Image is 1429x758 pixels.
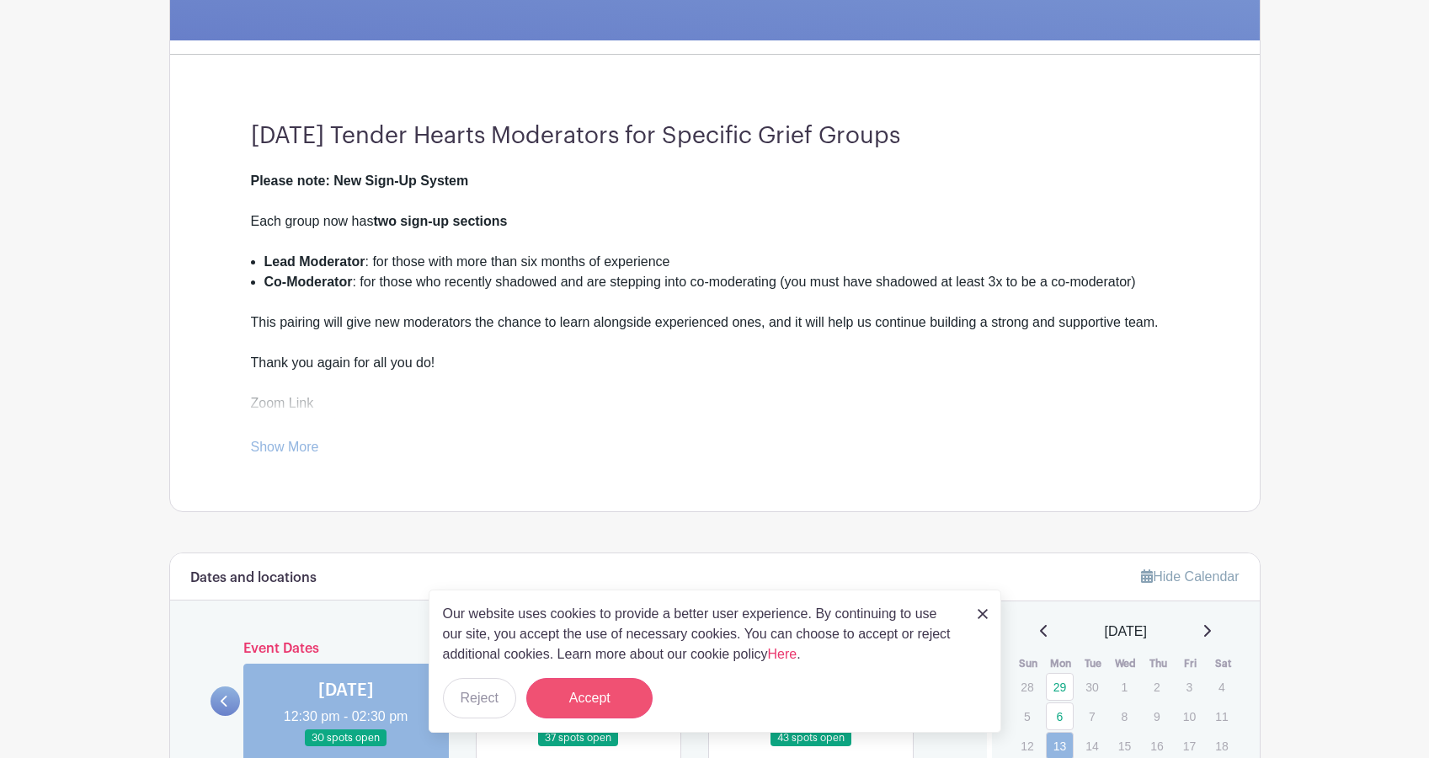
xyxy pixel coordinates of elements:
[1111,703,1138,729] p: 8
[1110,655,1143,672] th: Wed
[1078,674,1106,700] p: 30
[1111,674,1138,700] p: 1
[1176,674,1203,700] p: 3
[1012,655,1045,672] th: Sun
[264,272,1179,312] li: : for those who recently shadowed and are stepping into co-moderating (you must have shadowed at ...
[240,641,918,657] h6: Event Dates
[1207,655,1240,672] th: Sat
[1141,569,1239,584] a: Hide Calendar
[1105,622,1147,642] span: [DATE]
[264,252,1179,272] li: : for those with more than six months of experience
[251,312,1179,454] div: This pairing will give new moderators the chance to learn alongside experienced ones, and it will...
[264,275,353,289] strong: Co-Moderator
[1176,703,1203,729] p: 10
[1046,673,1074,701] a: 29
[1077,655,1110,672] th: Tue
[1078,703,1106,729] p: 7
[251,122,1179,151] h3: [DATE] Tender Hearts Moderators for Specific Grief Groups
[1013,674,1041,700] p: 28
[768,647,797,661] a: Here
[264,254,365,269] strong: Lead Moderator
[1208,703,1235,729] p: 11
[190,570,317,586] h6: Dates and locations
[1208,674,1235,700] p: 4
[443,678,516,718] button: Reject
[251,416,393,430] a: [URL][DOMAIN_NAME]
[1045,655,1078,672] th: Mon
[1013,703,1041,729] p: 5
[1142,655,1175,672] th: Thu
[443,604,960,665] p: Our website uses cookies to provide a better user experience. By continuing to use our site, you ...
[251,173,469,188] strong: Please note: New Sign-Up System
[1143,674,1170,700] p: 2
[978,609,988,619] img: close_button-5f87c8562297e5c2d7936805f587ecaba9071eb48480494691a3f1689db116b3.svg
[1046,702,1074,730] a: 6
[1175,655,1208,672] th: Fri
[526,678,653,718] button: Accept
[251,440,319,461] a: Show More
[373,214,507,228] strong: two sign-up sections
[251,211,1179,252] div: Each group now has
[1143,703,1170,729] p: 9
